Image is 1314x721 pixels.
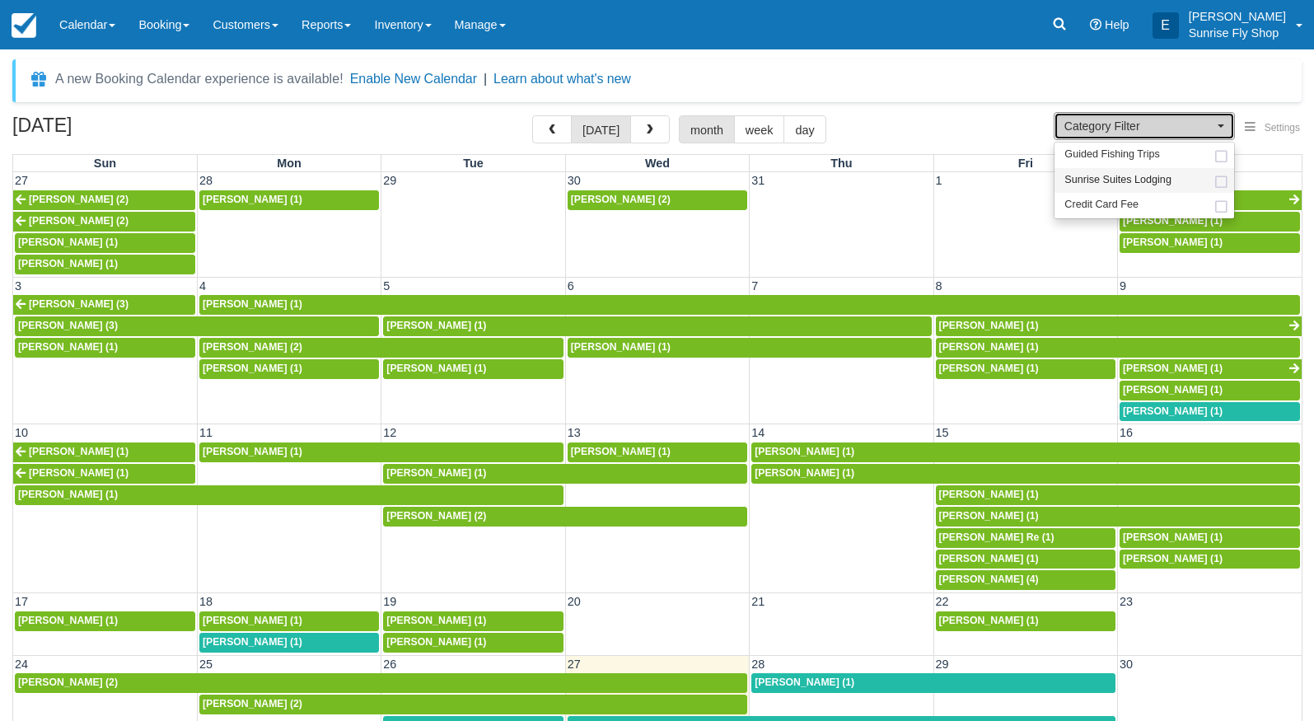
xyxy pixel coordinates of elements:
a: [PERSON_NAME] (2) [383,507,747,527]
span: [PERSON_NAME] Re (1) [939,531,1054,543]
span: [PERSON_NAME] (1) [1123,553,1223,564]
button: day [783,115,825,143]
span: [PERSON_NAME] (1) [1123,215,1223,227]
span: 18 [198,595,214,608]
span: 16 [1118,426,1134,439]
a: [PERSON_NAME] (1) [936,550,1115,569]
span: [PERSON_NAME] (1) [939,553,1039,564]
a: [PERSON_NAME] (1) [568,442,747,462]
h2: [DATE] [12,115,221,146]
a: [PERSON_NAME] (2) [15,673,747,693]
a: [PERSON_NAME] (1) [751,442,1300,462]
a: Learn about what's new [493,72,631,86]
span: 28 [198,174,214,187]
a: [PERSON_NAME] (1) [936,485,1300,505]
button: Enable New Calendar [350,71,477,87]
a: [PERSON_NAME] (1) [751,673,1115,693]
a: [PERSON_NAME] (1) [15,233,195,253]
button: week [734,115,785,143]
span: [PERSON_NAME] (1) [571,341,671,353]
span: [PERSON_NAME] (3) [29,298,129,310]
a: [PERSON_NAME] (1) [199,295,1300,315]
span: [PERSON_NAME] (1) [203,298,302,310]
span: 15 [934,426,951,439]
div: A new Booking Calendar experience is available! [55,69,344,89]
a: [PERSON_NAME] (1) [1120,402,1300,422]
span: [PERSON_NAME] (1) [386,615,486,626]
span: [PERSON_NAME] (1) [1123,363,1223,374]
span: 20 [566,595,582,608]
span: 28 [750,658,766,671]
span: [PERSON_NAME] (3) [18,320,118,331]
a: [PERSON_NAME] (1) [13,464,195,484]
a: [PERSON_NAME] (1) [383,359,563,379]
span: Help [1105,18,1129,31]
span: [PERSON_NAME] (1) [571,446,671,457]
span: [PERSON_NAME] (2) [203,341,302,353]
span: [PERSON_NAME] (1) [203,615,302,626]
img: checkfront-main-nav-mini-logo.png [12,13,36,38]
span: 7 [750,279,760,293]
span: 31 [750,174,766,187]
span: 3 [13,279,23,293]
a: [PERSON_NAME] (1) [936,316,1302,336]
button: month [679,115,735,143]
span: [PERSON_NAME] (2) [203,698,302,709]
span: [PERSON_NAME] (2) [29,215,129,227]
span: [PERSON_NAME] (1) [755,677,854,688]
span: [PERSON_NAME] (1) [939,363,1039,374]
a: [PERSON_NAME] (1) [199,442,563,462]
a: [PERSON_NAME] (1) [1120,212,1300,232]
span: 29 [381,174,398,187]
span: Wed [645,157,670,170]
a: [PERSON_NAME] (1) [15,485,563,505]
a: [PERSON_NAME] (1) [383,316,931,336]
span: [PERSON_NAME] (2) [29,194,129,205]
span: [PERSON_NAME] (1) [203,363,302,374]
span: 24 [13,658,30,671]
span: | [484,72,487,86]
a: [PERSON_NAME] (2) [199,695,747,714]
a: [PERSON_NAME] (1) [199,359,379,379]
span: 10 [13,426,30,439]
span: [PERSON_NAME] (1) [386,467,486,479]
a: [PERSON_NAME] (1) [199,611,379,631]
a: [PERSON_NAME] Re (1) [936,528,1115,548]
a: [PERSON_NAME] (1) [13,442,195,462]
a: [PERSON_NAME] (1) [383,464,747,484]
a: [PERSON_NAME] (1) [936,507,1300,527]
span: 27 [13,174,30,187]
span: [PERSON_NAME] (1) [29,446,129,457]
a: [PERSON_NAME] (3) [15,316,379,336]
p: Sunrise Fly Shop [1189,25,1286,41]
span: [PERSON_NAME] (1) [18,489,118,500]
a: [PERSON_NAME] (1) [568,338,932,358]
span: [PERSON_NAME] (1) [18,258,118,269]
span: Tue [463,157,484,170]
a: [PERSON_NAME] (1) [1120,233,1300,253]
span: [PERSON_NAME] (1) [939,320,1039,331]
span: Category Filter [1064,118,1213,134]
a: [PERSON_NAME] (2) [13,212,195,232]
a: [PERSON_NAME] (1) [15,338,195,358]
span: Sun [94,157,116,170]
span: 6 [566,279,576,293]
span: 9 [1118,279,1128,293]
span: [PERSON_NAME] (1) [1123,531,1223,543]
span: 19 [381,595,398,608]
a: [PERSON_NAME] (1) [936,338,1300,358]
span: [PERSON_NAME] (1) [386,363,486,374]
span: [PERSON_NAME] (1) [755,446,854,457]
a: [PERSON_NAME] (1) [751,464,1300,484]
a: [PERSON_NAME] (1) [1120,381,1300,400]
a: [PERSON_NAME] (1) [383,633,563,653]
span: 13 [566,426,582,439]
span: Credit Card Fee [1064,198,1139,213]
span: [PERSON_NAME] (1) [1123,384,1223,396]
a: [PERSON_NAME] (4) [936,570,1115,590]
span: [PERSON_NAME] (4) [939,574,1039,585]
a: [PERSON_NAME] (1) [1120,528,1300,548]
span: Settings [1265,122,1300,133]
span: 4 [198,279,208,293]
span: 30 [566,174,582,187]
